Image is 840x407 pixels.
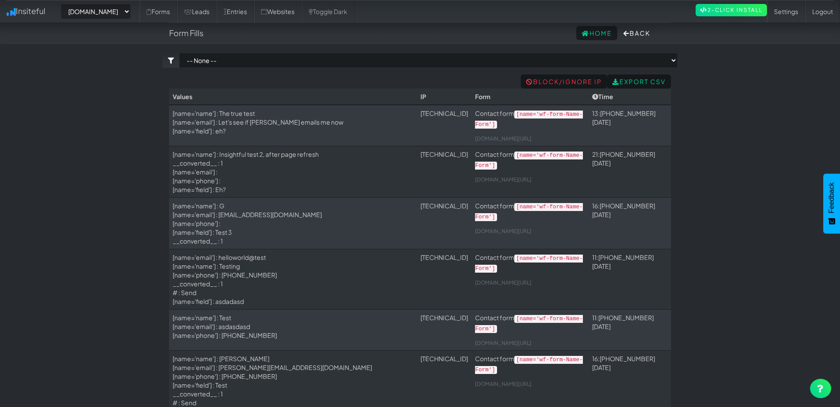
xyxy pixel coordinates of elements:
a: Block/Ignore IP [521,74,607,89]
a: Settings [767,0,805,22]
td: [name='name'] : G [name='email'] : [EMAIL_ADDRESS][DOMAIN_NAME] [name='phone'] : [name='field'] :... [169,197,417,249]
a: [TECHNICAL_ID] [420,355,468,363]
a: Export CSV [607,74,671,89]
td: 16:[PHONE_NUMBER][DATE] [589,197,671,249]
p: Contact form [475,201,585,222]
code: [name='wf-form-Name-Form'] [475,203,582,221]
td: [name='name'] : Insightful test 2, after page refresh __converted__ : 1 [name='email'] : [name='p... [169,146,417,197]
span: Feedback [828,182,836,213]
a: Forms [140,0,177,22]
a: [DOMAIN_NAME][URL] [475,381,531,387]
p: Contact form [475,313,585,333]
a: [TECHNICAL_ID] [420,314,468,322]
td: [name='email'] : helloworld@test [name='name'] : Testing [name='phone'] : [PHONE_NUMBER] __conver... [169,249,417,309]
a: Websites [254,0,302,22]
code: [name='wf-form-Name-Form'] [475,152,582,170]
td: [name='name'] : The true test [name='email'] : Let's see if [PERSON_NAME] emails me now [name='fi... [169,105,417,146]
a: [TECHNICAL_ID] [420,202,468,210]
a: [DOMAIN_NAME][URL] [475,279,531,286]
a: Toggle Dark [302,0,354,22]
p: Contact form [475,253,585,273]
a: [TECHNICAL_ID] [420,253,468,261]
td: [name='name'] : Test [name='email'] : asdasdasd [name='phone'] : [PHONE_NUMBER] [169,309,417,350]
th: Time [589,89,671,105]
a: [DOMAIN_NAME][URL] [475,340,531,346]
code: [name='wf-form-Name-Form'] [475,356,582,374]
a: [DOMAIN_NAME][URL] [475,228,531,234]
p: Contact form [475,150,585,170]
td: 21:[PHONE_NUMBER][DATE] [589,146,671,197]
a: [DOMAIN_NAME][URL] [475,176,531,183]
a: [TECHNICAL_ID] [420,150,468,158]
a: Leads [177,0,217,22]
a: Home [576,26,617,40]
a: Logout [805,0,840,22]
img: icon.png [7,8,16,16]
code: [name='wf-form-Name-Form'] [475,255,582,273]
td: 11:[PHONE_NUMBER][DATE] [589,249,671,309]
a: Entries [217,0,254,22]
a: [DOMAIN_NAME][URL] [475,135,531,142]
p: Contact form [475,109,585,129]
td: 13:[PHONE_NUMBER][DATE] [589,105,671,146]
h4: Form Fills [169,29,203,37]
a: 2-Click Install [696,4,767,16]
td: 11:[PHONE_NUMBER][DATE] [589,309,671,350]
th: IP [417,89,472,105]
code: [name='wf-form-Name-Form'] [475,111,582,129]
button: Back [618,26,656,40]
p: Contact form [475,354,585,374]
a: [TECHNICAL_ID] [420,109,468,117]
th: Form [472,89,588,105]
th: Values [169,89,417,105]
code: [name='wf-form-Name-Form'] [475,315,582,333]
button: Feedback - Show survey [823,174,840,233]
